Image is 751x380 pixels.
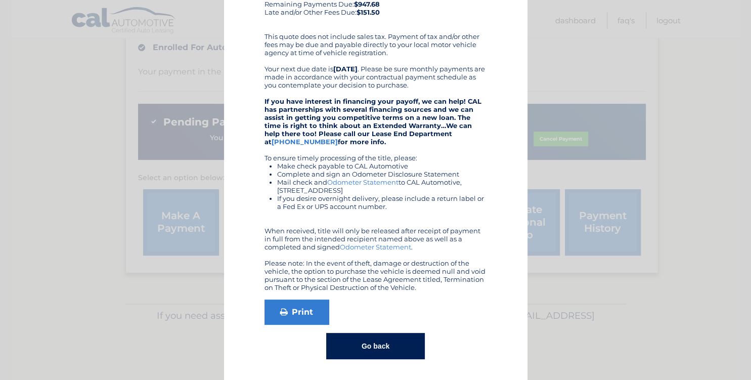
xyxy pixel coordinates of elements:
[340,243,411,251] a: Odometer Statement
[327,178,399,186] a: Odometer Statement
[264,97,481,146] strong: If you have interest in financing your payoff, we can help! CAL has partnerships with several fin...
[277,178,487,194] li: Mail check and to CAL Automotive, [STREET_ADDRESS]
[277,170,487,178] li: Complete and sign an Odometer Disclosure Statement
[272,138,338,146] a: [PHONE_NUMBER]
[264,300,329,325] a: Print
[277,194,487,210] li: If you desire overnight delivery, please include a return label or a Fed Ex or UPS account number.
[333,65,358,73] b: [DATE]
[357,8,380,16] b: $151.50
[277,162,487,170] li: Make check payable to CAL Automotive
[326,333,425,359] button: Go back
